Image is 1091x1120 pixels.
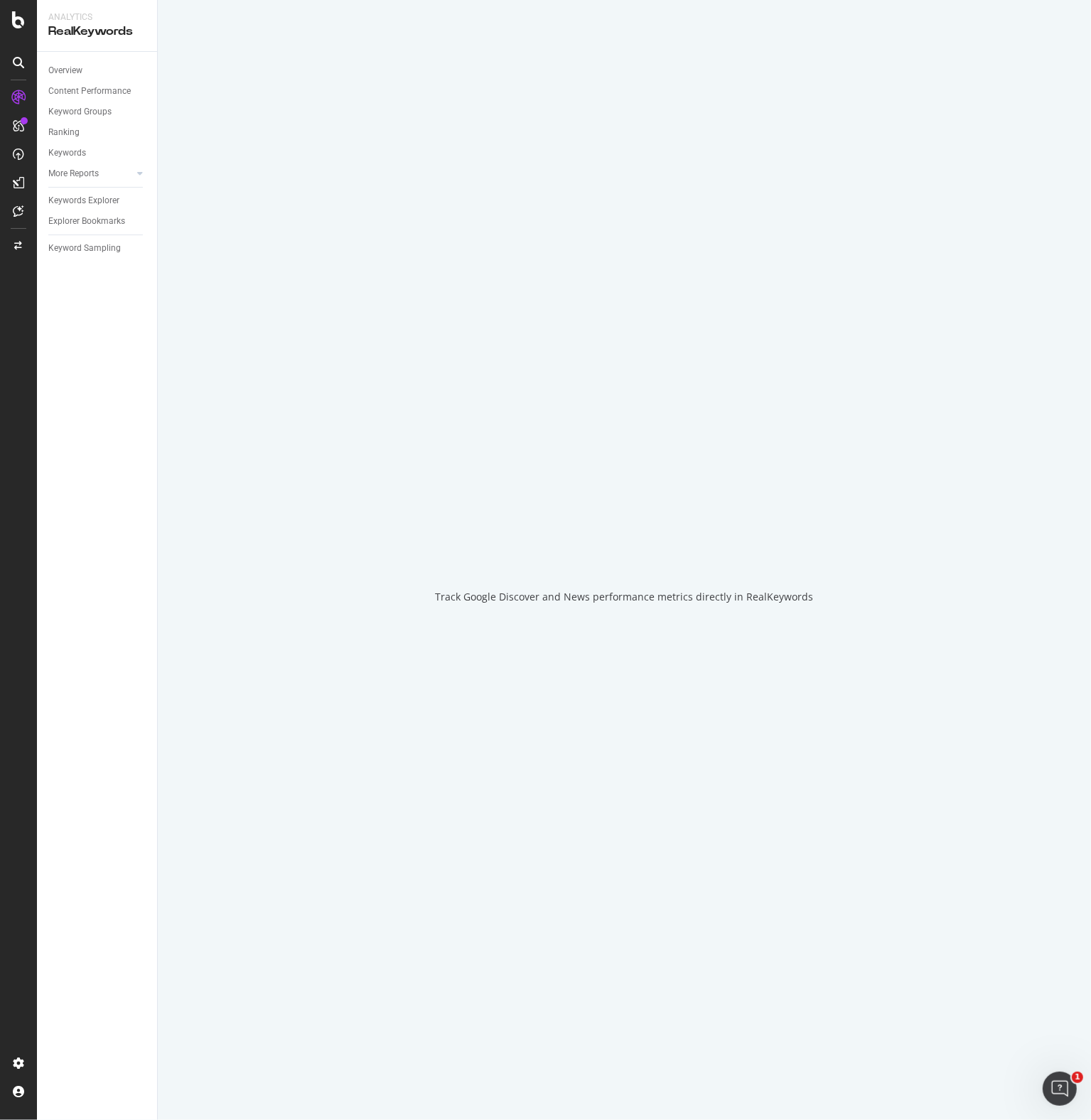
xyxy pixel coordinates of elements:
div: More Reports [48,166,99,181]
iframe: Intercom live chat [1043,1072,1077,1106]
a: More Reports [48,166,133,181]
a: Keyword Groups [48,104,147,119]
a: Keywords Explorer [48,193,147,208]
div: Keywords Explorer [48,193,119,208]
div: Overview [48,63,82,78]
a: Keyword Sampling [48,241,147,256]
div: animation [574,516,676,567]
a: Overview [48,63,147,78]
div: Explorer Bookmarks [48,214,125,229]
div: Keyword Sampling [48,241,121,256]
div: Keywords [48,146,86,161]
div: Ranking [48,125,80,140]
a: Explorer Bookmarks [48,214,147,229]
div: Keyword Groups [48,104,112,119]
span: 1 [1072,1072,1083,1083]
div: Analytics [48,11,146,23]
div: RealKeywords [48,23,146,40]
div: Content Performance [48,84,131,99]
div: Track Google Discover and News performance metrics directly in RealKeywords [436,590,814,604]
a: Content Performance [48,84,147,99]
a: Keywords [48,146,147,161]
a: Ranking [48,125,147,140]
